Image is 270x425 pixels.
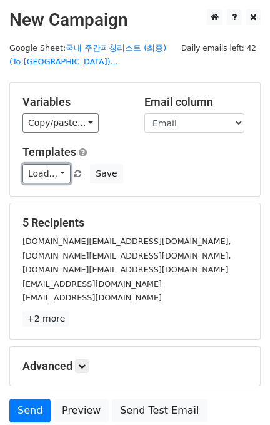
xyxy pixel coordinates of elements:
small: [EMAIL_ADDRESS][DOMAIN_NAME] [22,279,162,289]
h5: 5 Recipients [22,216,247,230]
small: [DOMAIN_NAME][EMAIL_ADDRESS][DOMAIN_NAME], [DOMAIN_NAME][EMAIL_ADDRESS][DOMAIN_NAME], [DOMAIN_NAM... [22,237,231,274]
span: Daily emails left: 42 [177,41,261,55]
small: Google Sheet: [9,43,166,67]
a: Send Test Email [112,399,207,422]
a: Preview [54,399,109,422]
a: Templates [22,145,76,158]
iframe: Chat Widget [207,365,270,425]
a: Load... [22,164,71,183]
a: +2 more [22,311,69,327]
a: Copy/paste... [22,113,99,133]
h5: Email column [144,95,247,109]
h5: Variables [22,95,126,109]
small: [EMAIL_ADDRESS][DOMAIN_NAME] [22,293,162,302]
a: 국내 주간피칭리스트 (최종) (To:[GEOGRAPHIC_DATA])... [9,43,166,67]
h5: Advanced [22,359,247,373]
button: Save [90,164,122,183]
a: Send [9,399,51,422]
a: Daily emails left: 42 [177,43,261,53]
h2: New Campaign [9,9,261,31]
